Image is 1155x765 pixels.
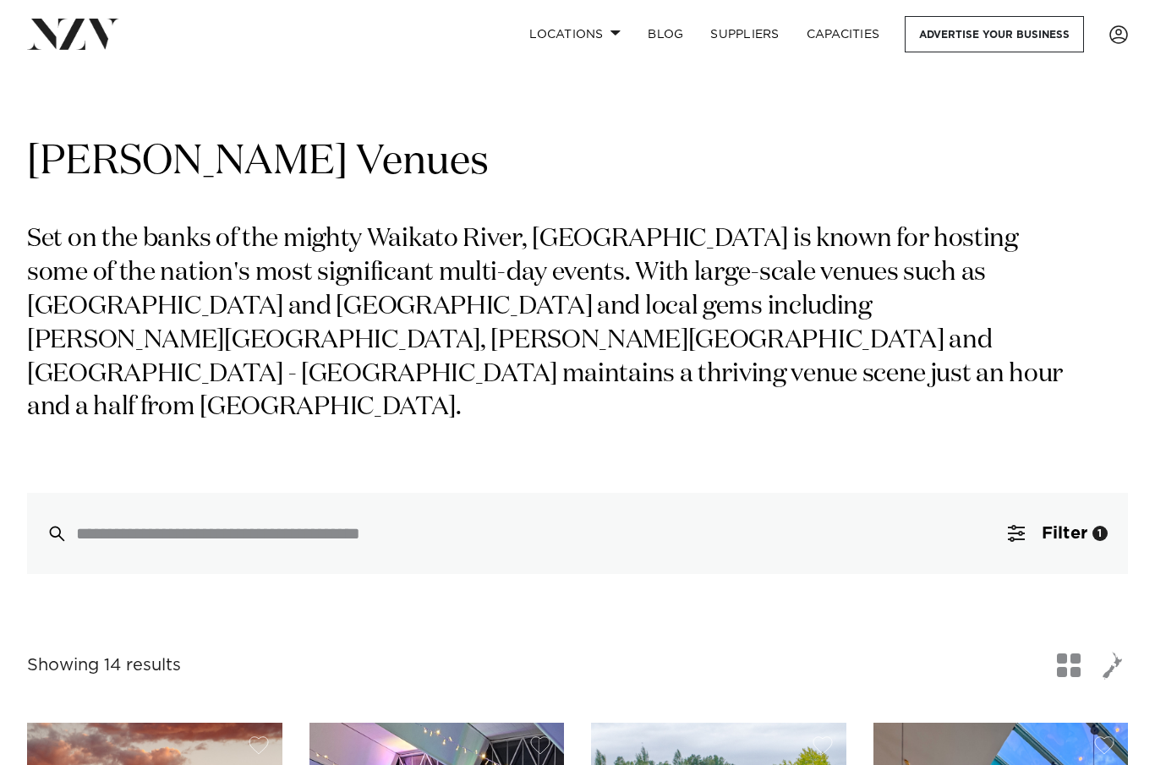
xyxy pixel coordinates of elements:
span: Filter [1042,525,1087,542]
a: Capacities [793,16,894,52]
a: BLOG [634,16,697,52]
button: Filter1 [988,493,1128,574]
img: nzv-logo.png [27,19,119,49]
a: Advertise your business [905,16,1084,52]
div: Showing 14 results [27,653,181,679]
a: SUPPLIERS [697,16,792,52]
a: Locations [516,16,634,52]
div: 1 [1092,526,1108,541]
p: Set on the banks of the mighty Waikato River, [GEOGRAPHIC_DATA] is known for hosting some of the ... [27,223,1072,425]
h1: [PERSON_NAME] Venues [27,136,1128,189]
